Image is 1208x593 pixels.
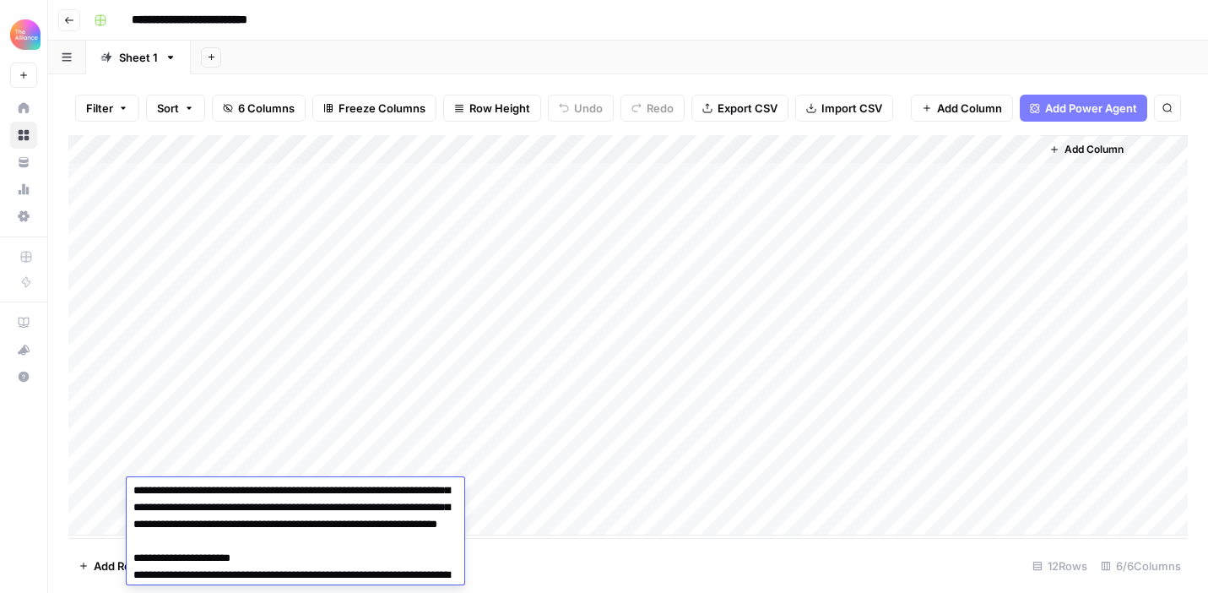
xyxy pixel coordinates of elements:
span: Import CSV [821,100,882,117]
button: Import CSV [795,95,893,122]
span: Freeze Columns [339,100,425,117]
button: Workspace: Alliance [10,14,37,56]
button: Freeze Columns [312,95,436,122]
a: Usage [10,176,37,203]
span: Export CSV [718,100,777,117]
div: 12 Rows [1026,552,1094,579]
span: Add Power Agent [1045,100,1137,117]
span: Add Column [1064,142,1124,157]
span: Add Row [94,558,140,574]
img: Alliance Logo [10,19,41,50]
button: 6 Columns [212,95,306,122]
span: Redo [647,100,674,117]
button: Filter [75,95,139,122]
button: Add Column [1043,139,1130,160]
button: Help + Support [10,363,37,390]
div: 6/6 Columns [1094,552,1188,579]
span: Sort [157,100,179,117]
button: Undo [548,95,614,122]
div: What's new? [11,337,36,362]
button: What's new? [10,336,37,363]
button: Add Row [68,552,150,579]
span: Row Height [469,100,530,117]
span: Filter [86,100,113,117]
button: Export CSV [691,95,788,122]
a: Settings [10,203,37,230]
button: Add Power Agent [1020,95,1147,122]
span: Add Column [937,100,1002,117]
button: Redo [620,95,685,122]
button: Add Column [911,95,1013,122]
button: Row Height [443,95,541,122]
a: Your Data [10,149,37,176]
a: Sheet 1 [86,41,191,74]
span: 6 Columns [238,100,295,117]
div: Sheet 1 [119,49,158,66]
a: Browse [10,122,37,149]
a: Home [10,95,37,122]
span: Undo [574,100,603,117]
a: AirOps Academy [10,309,37,336]
button: Sort [146,95,205,122]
